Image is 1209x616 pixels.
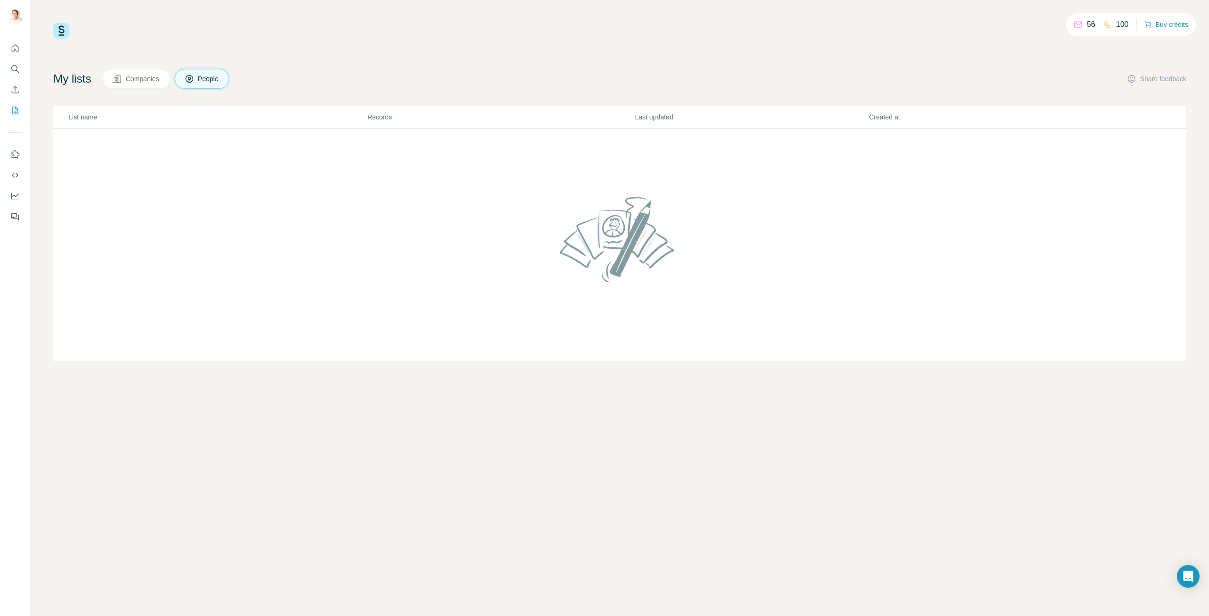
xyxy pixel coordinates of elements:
button: Search [8,60,23,77]
button: Dashboard [8,187,23,204]
button: Quick start [8,40,23,57]
div: Open Intercom Messenger [1177,565,1200,588]
p: List name [68,112,366,122]
p: Records [367,112,634,122]
p: Last updated [635,112,868,122]
p: Created at [869,112,1102,122]
span: People [198,74,220,84]
p: 100 [1116,19,1129,30]
button: Buy credits [1144,18,1188,31]
button: Share feedback [1127,74,1186,84]
button: Use Surfe API [8,167,23,184]
button: My lists [8,102,23,119]
h4: My lists [53,71,91,86]
button: Use Surfe on LinkedIn [8,146,23,163]
img: No lists found [556,189,684,290]
img: Surfe Logo [53,23,69,39]
p: 56 [1087,19,1095,30]
button: Enrich CSV [8,81,23,98]
button: Feedback [8,208,23,225]
img: Avatar [8,9,23,25]
span: Companies [126,74,160,84]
